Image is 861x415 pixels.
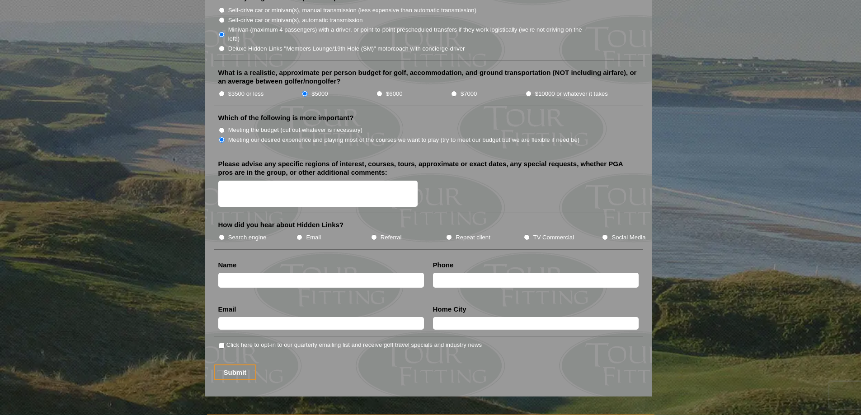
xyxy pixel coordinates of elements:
[433,305,466,314] label: Home City
[228,16,363,25] label: Self-drive car or minivan(s), automatic transmission
[228,6,476,15] label: Self-drive car or minivan(s), manual transmission (less expensive than automatic transmission)
[228,89,264,98] label: $3500 or less
[228,44,465,53] label: Deluxe Hidden Links "Members Lounge/19th Hole (SM)" motorcoach with concierge-driver
[218,68,639,86] label: What is a realistic, approximate per person budget for golf, accommodation, and ground transporta...
[228,135,580,145] label: Meeting our desired experience and playing most of the courses we want to play (try to meet our b...
[381,233,402,242] label: Referral
[612,233,645,242] label: Social Media
[535,89,608,98] label: $10000 or whatever it takes
[226,340,482,350] label: Click here to opt-in to our quarterly emailing list and receive golf travel specials and industry...
[218,261,237,270] label: Name
[306,233,321,242] label: Email
[228,126,362,135] label: Meeting the budget (cut out whatever is necessary)
[214,364,257,380] input: Submit
[311,89,328,98] label: $5000
[218,220,344,229] label: How did you hear about Hidden Links?
[228,25,592,43] label: Minivan (maximum 4 passengers) with a driver, or point-to-point prescheduled transfers if they wo...
[433,261,454,270] label: Phone
[386,89,402,98] label: $6000
[218,305,236,314] label: Email
[533,233,574,242] label: TV Commercial
[461,89,477,98] label: $7000
[218,113,354,122] label: Which of the following is more important?
[218,159,639,177] label: Please advise any specific regions of interest, courses, tours, approximate or exact dates, any s...
[228,233,267,242] label: Search engine
[456,233,490,242] label: Repeat client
